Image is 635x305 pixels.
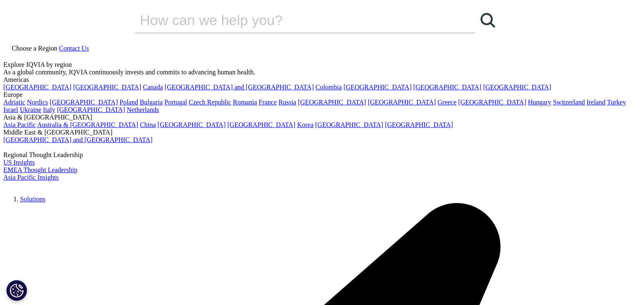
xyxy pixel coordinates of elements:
[553,99,584,106] a: Switzerland
[12,45,57,52] span: Choose a Region
[157,121,225,128] a: [GEOGRAPHIC_DATA]
[20,196,45,203] a: Solutions
[50,99,118,106] a: [GEOGRAPHIC_DATA]
[315,121,383,128] a: [GEOGRAPHIC_DATA]
[3,106,18,113] a: Israel
[438,99,456,106] a: Greece
[3,121,36,128] a: Asia Pacific
[233,99,257,106] a: Romania
[3,76,632,84] div: Americas
[3,174,58,181] a: Asia Pacific Insights
[3,159,35,166] a: US Insights
[607,99,626,106] a: Turkey
[59,45,89,52] a: Contact Us
[27,99,48,106] a: Nordics
[3,99,25,106] a: Adriatic
[344,84,412,91] a: [GEOGRAPHIC_DATA]
[259,99,277,106] a: France
[3,84,71,91] a: [GEOGRAPHIC_DATA]
[3,151,632,159] div: Regional Thought Leadership
[481,13,495,28] svg: Search
[278,99,296,106] a: Russia
[164,99,187,106] a: Portugal
[6,280,27,301] button: Cookies Settings
[135,8,451,33] input: Search
[43,106,55,113] a: Italy
[37,121,138,128] a: Australia & [GEOGRAPHIC_DATA]
[143,84,163,91] a: Canada
[528,99,551,106] a: Hungary
[3,61,632,69] div: Explore IQVIA by region
[127,106,159,113] a: Netherlands
[413,84,481,91] a: [GEOGRAPHIC_DATA]
[164,84,314,91] a: [GEOGRAPHIC_DATA] and [GEOGRAPHIC_DATA]
[483,84,551,91] a: [GEOGRAPHIC_DATA]
[368,99,436,106] a: [GEOGRAPHIC_DATA]
[3,136,152,143] a: [GEOGRAPHIC_DATA] and [GEOGRAPHIC_DATA]
[458,99,526,106] a: [GEOGRAPHIC_DATA]
[475,8,500,33] a: Search
[3,91,632,99] div: Europe
[297,121,314,128] a: Korea
[298,99,366,106] a: [GEOGRAPHIC_DATA]
[3,69,632,76] div: As a global community, IQVIA continuously invests and commits to advancing human health.
[3,114,632,121] div: Asia & [GEOGRAPHIC_DATA]
[316,84,342,91] a: Colombia
[189,99,231,106] a: Czech Republic
[3,166,77,173] a: EMEA Thought Leadership
[140,121,156,128] a: China
[140,99,163,106] a: Bulgaria
[57,106,125,113] a: [GEOGRAPHIC_DATA]
[228,121,296,128] a: [GEOGRAPHIC_DATA]
[20,106,42,113] a: Ukraine
[119,99,138,106] a: Poland
[73,84,141,91] a: [GEOGRAPHIC_DATA]
[3,129,632,136] div: Middle East & [GEOGRAPHIC_DATA]
[385,121,453,128] a: [GEOGRAPHIC_DATA]
[587,99,605,106] a: Ireland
